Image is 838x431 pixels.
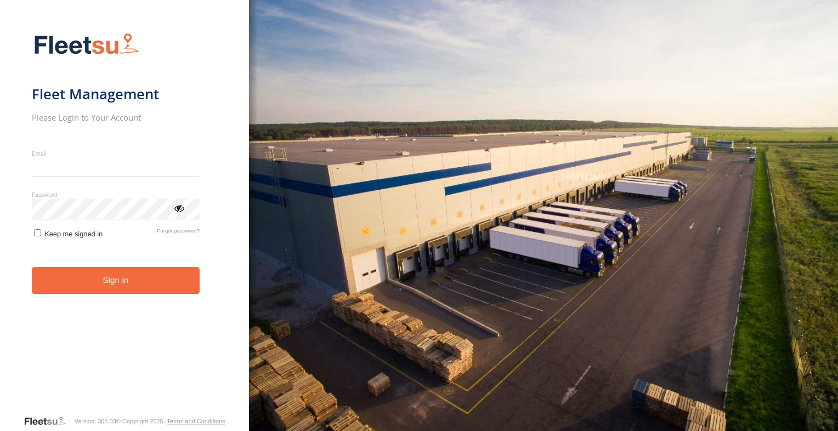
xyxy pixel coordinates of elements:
[32,26,218,415] form: main
[157,228,200,238] a: Forgot password?
[74,418,116,424] div: Version: 305.03
[24,416,74,427] a: Visit our Website
[32,85,200,103] h1: Fleet Management
[116,418,225,424] div: © Copyright 2025 -
[173,202,184,213] div: ViewPassword
[32,190,200,199] label: Password
[32,31,141,59] img: Fleetsu
[167,418,225,424] a: Terms and Conditions
[32,112,200,123] h2: Please Login to Your Account
[32,267,200,294] button: Sign in
[32,149,200,157] label: Email
[44,230,103,238] span: Keep me signed in
[34,229,41,236] input: Keep me signed in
